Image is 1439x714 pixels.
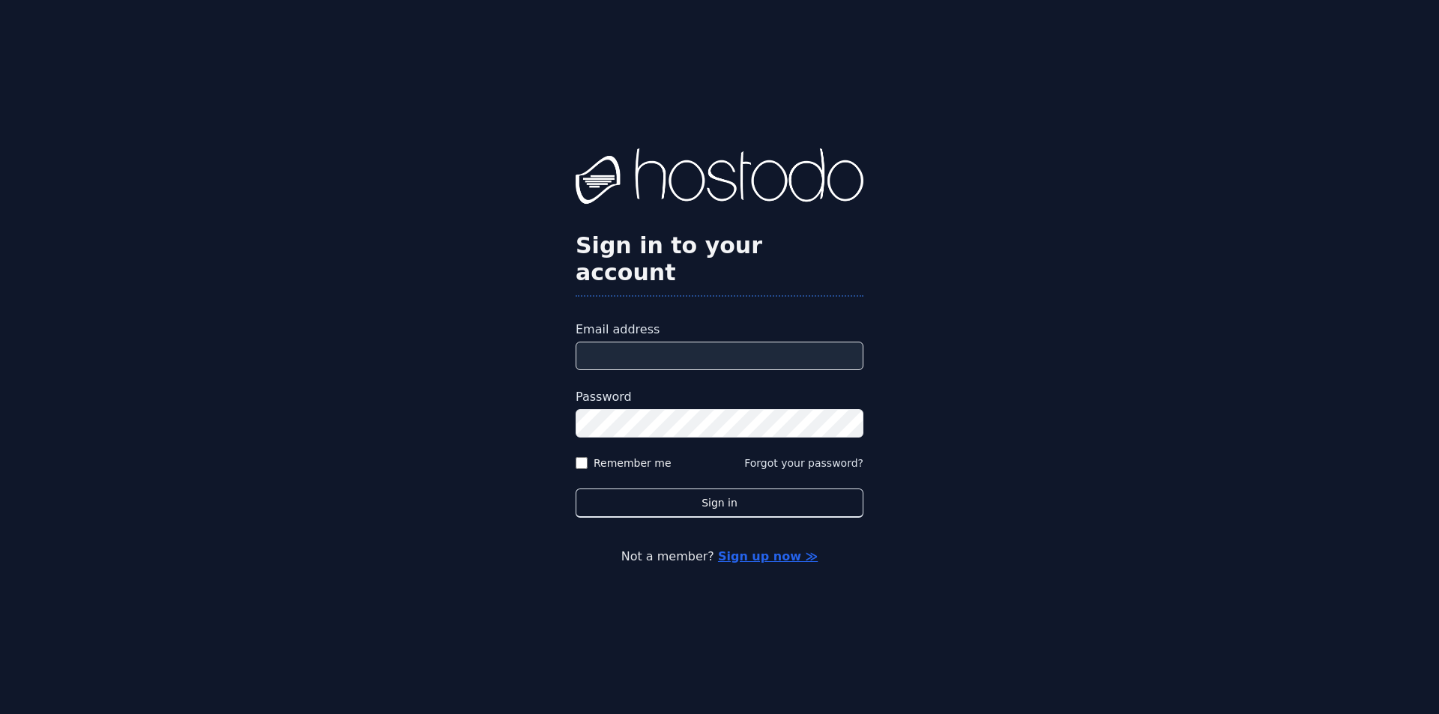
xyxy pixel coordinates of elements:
[744,456,863,471] button: Forgot your password?
[594,456,672,471] label: Remember me
[576,148,863,208] img: Hostodo
[576,232,863,286] h2: Sign in to your account
[718,549,818,563] a: Sign up now ≫
[72,548,1367,566] p: Not a member?
[576,488,863,518] button: Sign in
[576,388,863,406] label: Password
[576,321,863,339] label: Email address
